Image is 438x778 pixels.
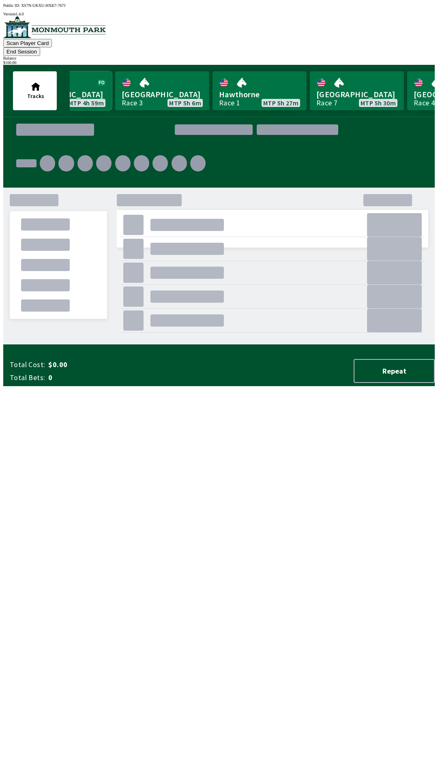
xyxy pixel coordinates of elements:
[3,47,40,56] button: End Session
[16,159,36,167] div: .
[122,89,203,100] span: [GEOGRAPHIC_DATA]
[117,256,428,345] div: .
[316,100,337,106] div: Race 7
[367,213,422,237] div: .
[150,267,223,279] div: .
[115,155,131,171] div: .
[21,239,70,251] div: .
[213,71,307,110] a: HawthorneRace 1MTP 5h 27m
[190,155,206,171] div: .
[123,286,144,307] div: .
[10,194,58,206] div: .
[21,299,70,312] div: .
[122,100,143,106] div: Race 3
[361,366,427,376] span: Repeat
[21,259,70,271] div: .
[3,3,435,8] div: Public ID:
[150,291,223,303] div: .
[152,155,168,171] div: .
[3,60,435,65] div: $ 160.00
[3,56,435,60] div: Balance
[77,155,93,171] div: .
[10,360,45,370] span: Total Cost:
[123,215,144,235] div: .
[414,100,435,106] div: Race 4
[169,100,201,106] span: MTP 5h 6m
[3,39,52,47] button: Scan Player Card
[3,16,106,38] img: venue logo
[27,92,44,100] span: Tracks
[172,155,187,171] div: .
[367,309,422,332] div: .
[21,279,70,291] div: .
[310,71,404,110] a: [GEOGRAPHIC_DATA]Race 7MTP 5h 30m
[13,71,57,110] button: Tracks
[123,239,144,259] div: .
[123,263,144,283] div: .
[96,155,112,171] div: .
[10,373,45,383] span: Total Bets:
[58,155,74,171] div: .
[361,100,396,106] span: MTP 5h 30m
[316,89,397,100] span: [GEOGRAPHIC_DATA]
[209,152,422,192] div: .
[150,243,223,255] div: .
[48,360,176,370] span: $0.00
[21,3,65,8] span: XS7N-UKXU-HXK7-767J
[367,285,422,308] div: .
[150,314,223,327] div: .
[123,310,144,331] div: .
[40,155,55,171] div: .
[263,100,298,106] span: MTP 5h 27m
[219,100,240,106] div: Race 1
[21,218,70,231] div: .
[354,359,435,383] button: Repeat
[115,71,209,110] a: [GEOGRAPHIC_DATA]Race 3MTP 5h 6m
[134,155,149,171] div: .
[150,219,223,231] div: .
[367,237,422,261] div: .
[219,89,300,100] span: Hawthorne
[48,373,176,383] span: 0
[367,261,422,284] div: .
[342,126,422,133] div: .
[3,12,435,16] div: Version 1.4.0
